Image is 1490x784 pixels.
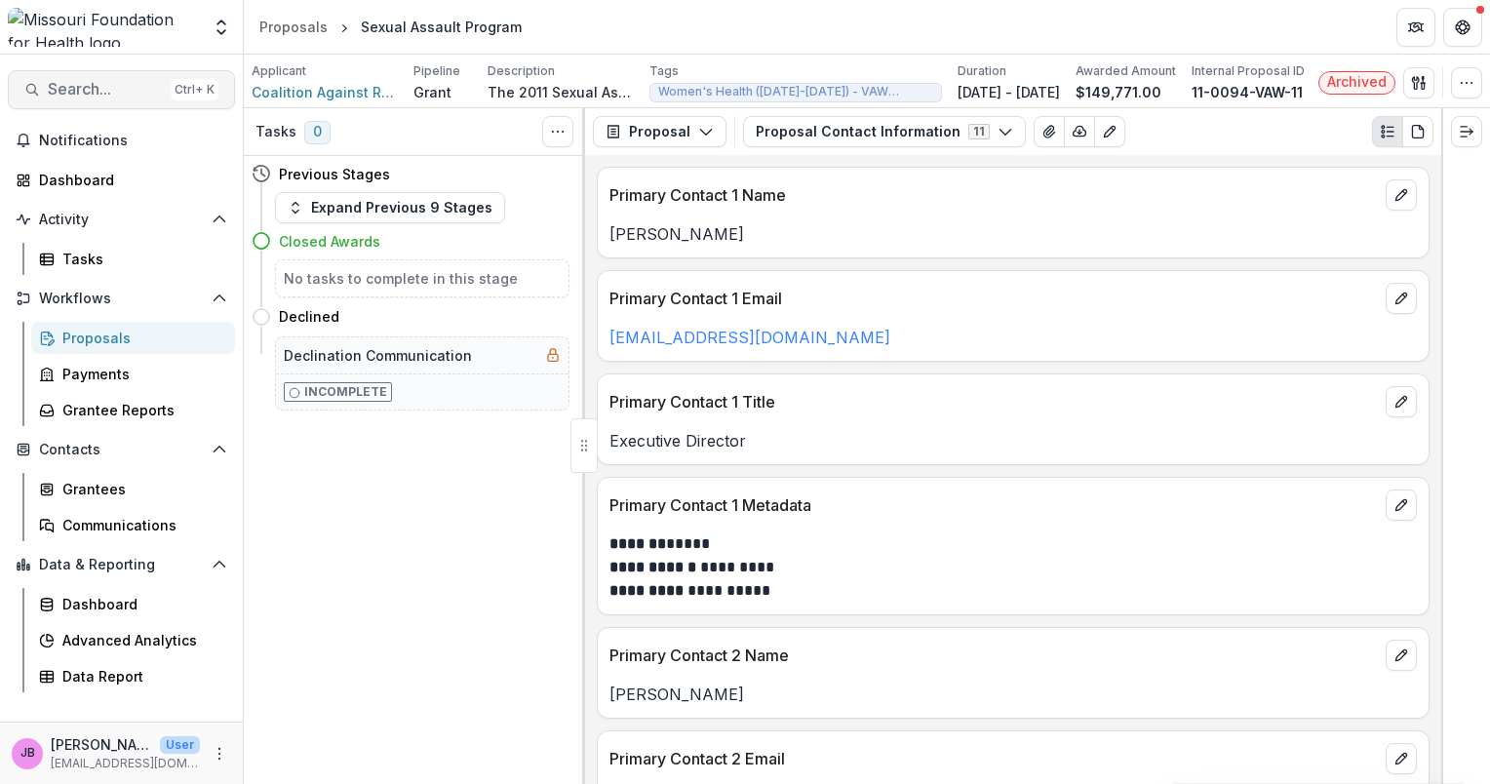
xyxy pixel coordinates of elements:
[62,630,219,650] div: Advanced Analytics
[62,594,219,614] div: Dashboard
[284,345,472,366] h5: Declination Communication
[609,644,1378,667] p: Primary Contact 2 Name
[39,442,204,458] span: Contacts
[8,283,235,314] button: Open Workflows
[48,80,163,98] span: Search...
[39,133,227,149] span: Notifications
[8,434,235,465] button: Open Contacts
[39,170,219,190] div: Dashboard
[1386,179,1417,211] button: edit
[593,116,726,147] button: Proposal
[8,70,235,109] button: Search...
[51,734,152,755] p: [PERSON_NAME]
[8,125,235,156] button: Notifications
[1076,62,1176,80] p: Awarded Amount
[609,390,1378,413] p: Primary Contact 1 Title
[8,8,200,47] img: Missouri Foundation for Health logo
[252,62,306,80] p: Applicant
[39,212,204,228] span: Activity
[31,394,235,426] a: Grantee Reports
[743,116,1026,147] button: Proposal Contact Information11
[31,358,235,390] a: Payments
[252,13,529,41] nav: breadcrumb
[1451,116,1482,147] button: Expand right
[1386,283,1417,314] button: edit
[31,660,235,692] a: Data Report
[259,17,328,37] div: Proposals
[31,588,235,620] a: Dashboard
[62,666,219,686] div: Data Report
[252,13,335,41] a: Proposals
[658,85,933,98] span: Women's Health ([DATE]-[DATE]) - VAW Violence Against Women Grants
[542,116,573,147] button: Toggle View Cancelled Tasks
[62,364,219,384] div: Payments
[1094,116,1125,147] button: Edit as form
[1443,8,1482,47] button: Get Help
[1372,116,1403,147] button: Plaintext view
[62,400,219,420] div: Grantee Reports
[1386,386,1417,417] button: edit
[62,479,219,499] div: Grantees
[284,268,561,289] h5: No tasks to complete in this stage
[413,82,451,102] p: Grant
[609,287,1378,310] p: Primary Contact 1 Email
[275,192,505,223] button: Expand Previous 9 Stages
[8,204,235,235] button: Open Activity
[39,557,204,573] span: Data & Reporting
[609,747,1378,770] p: Primary Contact 2 Email
[958,82,1060,102] p: [DATE] - [DATE]
[279,231,380,252] h4: Closed Awards
[279,164,390,184] h4: Previous Stages
[1396,8,1435,47] button: Partners
[20,747,35,760] div: Jessie Besancenez
[609,683,1417,706] p: [PERSON_NAME]
[208,742,231,765] button: More
[1034,116,1065,147] button: View Attached Files
[609,328,890,347] a: [EMAIL_ADDRESS][DOMAIN_NAME]
[208,8,235,47] button: Open entity switcher
[649,62,679,80] p: Tags
[1192,62,1305,80] p: Internal Proposal ID
[62,328,219,348] div: Proposals
[304,121,331,144] span: 0
[304,383,387,401] p: Incomplete
[31,509,235,541] a: Communications
[1192,82,1303,102] p: 11-0094-VAW-11
[361,17,522,37] div: Sexual Assault Program
[171,79,218,100] div: Ctrl + K
[1386,640,1417,671] button: edit
[1402,116,1433,147] button: PDF view
[160,736,200,754] p: User
[31,243,235,275] a: Tasks
[609,429,1417,452] p: Executive Director
[1386,490,1417,521] button: edit
[958,62,1006,80] p: Duration
[413,62,460,80] p: Pipeline
[31,473,235,505] a: Grantees
[62,515,219,535] div: Communications
[252,82,398,102] a: Coalition Against Rape and Domestic Violence of Callaway County
[1327,74,1387,91] span: Archived
[609,183,1378,207] p: Primary Contact 1 Name
[279,306,339,327] h4: Declined
[31,624,235,656] a: Advanced Analytics
[62,249,219,269] div: Tasks
[488,82,634,102] p: The 2011 Sexual Assault Program will provide an integrated service response by establishing a tea...
[609,493,1378,517] p: Primary Contact 1 Metadata
[609,222,1417,246] p: [PERSON_NAME]
[8,549,235,580] button: Open Data & Reporting
[1386,743,1417,774] button: edit
[1076,82,1161,102] p: $149,771.00
[39,291,204,307] span: Workflows
[255,124,296,140] h3: Tasks
[31,322,235,354] a: Proposals
[51,755,200,772] p: [EMAIL_ADDRESS][DOMAIN_NAME]
[488,62,555,80] p: Description
[8,164,235,196] a: Dashboard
